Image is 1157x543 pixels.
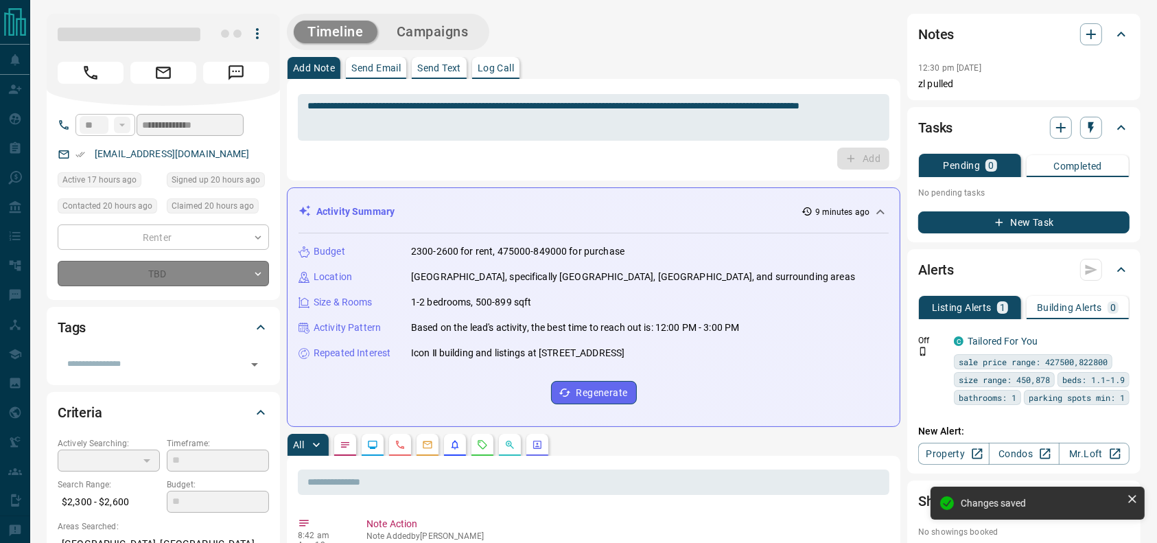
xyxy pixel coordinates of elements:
p: Building Alerts [1037,303,1102,312]
svg: Email Verified [75,150,85,159]
span: Contacted 20 hours ago [62,199,152,213]
div: Renter [58,224,269,250]
span: Claimed 20 hours ago [172,199,254,213]
div: Notes [918,18,1130,51]
svg: Requests [477,439,488,450]
p: Icon Ⅱ building and listings at [STREET_ADDRESS] [411,346,624,360]
span: Email [130,62,196,84]
button: Campaigns [383,21,482,43]
p: No pending tasks [918,183,1130,203]
a: Condos [989,443,1060,465]
span: Active 17 hours ago [62,173,137,187]
p: Based on the lead's activity, the best time to reach out is: 12:00 PM - 3:00 PM [411,321,739,335]
svg: Emails [422,439,433,450]
div: Tags [58,311,269,344]
a: Tailored For You [968,336,1038,347]
p: 8:42 am [298,531,346,540]
button: Regenerate [551,381,637,404]
p: 0 [1110,303,1116,312]
button: Timeline [294,21,377,43]
p: New Alert: [918,424,1130,439]
div: Showings [918,485,1130,518]
p: [GEOGRAPHIC_DATA], specifically [GEOGRAPHIC_DATA], [GEOGRAPHIC_DATA], and surrounding areas [411,270,855,284]
p: Note Added by [PERSON_NAME] [366,531,884,541]
p: Off [918,334,946,347]
p: 1-2 bedrooms, 500-899 sqft [411,295,531,310]
svg: Agent Actions [532,439,543,450]
div: Changes saved [961,498,1121,509]
div: Criteria [58,396,269,429]
a: Mr.Loft [1059,443,1130,465]
span: parking spots min: 1 [1029,391,1125,404]
a: Property [918,443,989,465]
p: Size & Rooms [314,295,373,310]
span: size range: 450,878 [959,373,1050,386]
h2: Criteria [58,402,102,424]
div: TBD [58,261,269,286]
p: 1 [1000,303,1005,312]
span: Message [203,62,269,84]
p: 2300-2600 for rent, 475000-849000 for purchase [411,244,624,259]
p: Send Text [417,63,461,73]
svg: Listing Alerts [449,439,460,450]
p: Areas Searched: [58,520,269,533]
p: Pending [944,161,981,170]
p: 0 [988,161,994,170]
svg: Lead Browsing Activity [367,439,378,450]
span: sale price range: 427500,822800 [959,355,1108,369]
svg: Push Notification Only [918,347,928,356]
p: Add Note [293,63,335,73]
div: Mon Aug 11 2025 [167,172,269,192]
p: $2,300 - $2,600 [58,491,160,513]
h2: Tasks [918,117,953,139]
textarea: To enrich screen reader interactions, please activate Accessibility in Grammarly extension settings [307,100,880,135]
a: [EMAIL_ADDRESS][DOMAIN_NAME] [95,148,250,159]
p: Activity Summary [316,205,395,219]
p: Location [314,270,352,284]
p: Repeated Interest [314,346,390,360]
h2: Showings [918,490,977,512]
p: Listing Alerts [932,303,992,312]
span: Signed up 20 hours ago [172,173,260,187]
p: Completed [1053,161,1102,171]
div: Mon Aug 11 2025 [167,198,269,218]
h2: Notes [918,23,954,45]
p: All [293,440,304,450]
div: condos.ca [954,336,963,346]
p: Send Email [351,63,401,73]
p: Budget [314,244,345,259]
div: Tasks [918,111,1130,144]
span: beds: 1.1-1.9 [1062,373,1125,386]
svg: Calls [395,439,406,450]
p: Note Action [366,517,884,531]
h2: Alerts [918,259,954,281]
p: Budget: [167,478,269,491]
p: 12:30 pm [DATE] [918,63,981,73]
p: Log Call [478,63,514,73]
span: Call [58,62,124,84]
div: Mon Aug 11 2025 [58,172,160,192]
svg: Notes [340,439,351,450]
p: Search Range: [58,478,160,491]
button: New Task [918,211,1130,233]
p: Actively Searching: [58,437,160,450]
p: zl pulled [918,77,1130,91]
p: 9 minutes ago [815,206,869,218]
button: Open [245,355,264,374]
p: No showings booked [918,526,1130,538]
span: bathrooms: 1 [959,391,1016,404]
p: Activity Pattern [314,321,381,335]
svg: Opportunities [504,439,515,450]
h2: Tags [58,316,86,338]
div: Alerts [918,253,1130,286]
p: Timeframe: [167,437,269,450]
div: Mon Aug 11 2025 [58,198,160,218]
div: Activity Summary9 minutes ago [299,199,889,224]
